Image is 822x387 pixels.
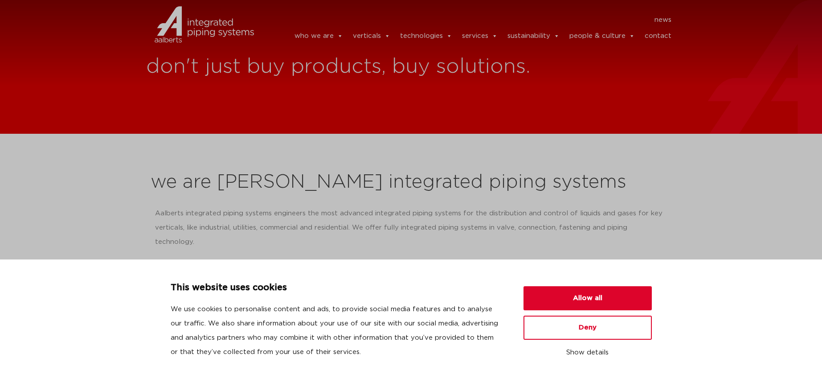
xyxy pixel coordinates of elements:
[155,255,667,298] p: We work hand-in-hand with our customers to create the perfect integrated piping system, that meet...
[151,172,672,193] h2: we are [PERSON_NAME] integrated piping systems
[294,27,343,45] a: who we are
[645,27,671,45] a: contact
[462,27,498,45] a: services
[654,13,671,27] a: news
[569,27,635,45] a: people & culture
[155,206,667,249] p: Aalberts integrated piping systems engineers the most advanced integrated piping systems for the ...
[171,281,502,295] p: This website uses cookies
[523,286,652,310] button: Allow all
[171,302,502,359] p: We use cookies to personalise content and ads, to provide social media features and to analyse ou...
[523,345,652,360] button: Show details
[353,27,390,45] a: verticals
[507,27,560,45] a: sustainability
[267,13,672,27] nav: Menu
[523,316,652,340] button: Deny
[400,27,452,45] a: technologies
